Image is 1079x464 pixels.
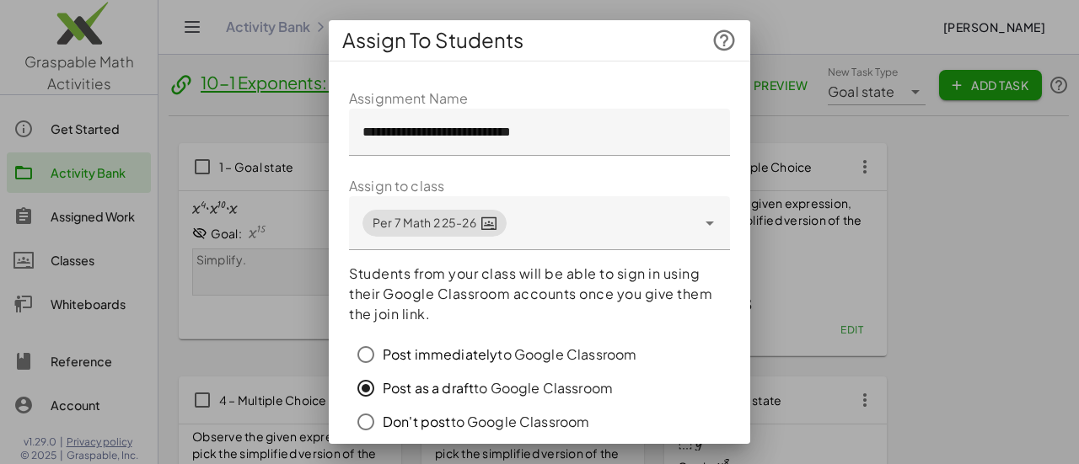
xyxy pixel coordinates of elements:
[373,214,497,232] div: Per 7 Math 2 25-26
[383,412,589,432] div: to Google Classroom
[383,378,613,398] div: to Google Classroom
[383,345,497,363] span: Post immediately
[383,413,451,430] span: Don't post
[349,264,730,324] p: Students from your class will be able to sign in using their Google Classroom accounts once you g...
[349,88,468,109] label: Assignment Name
[383,379,474,397] span: Post as a draft
[383,344,636,365] div: to Google Classroom
[342,27,523,54] span: Assign To Students
[349,176,444,196] label: Assign to class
